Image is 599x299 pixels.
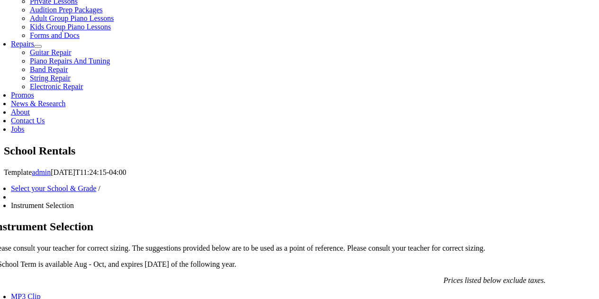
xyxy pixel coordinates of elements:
[30,57,110,65] a: Piano Repairs And Tuning
[4,143,595,159] section: Page Title Bar
[98,184,100,192] span: /
[30,31,80,39] a: Forms and Docs
[30,65,68,73] a: Band Repair
[11,201,568,210] li: Instrument Selection
[11,40,34,48] a: Repairs
[11,184,96,192] a: Select your School & Grade
[30,23,111,31] a: Kids Group Piano Lessons
[30,48,72,56] a: Guitar Repair
[11,125,24,133] a: Jobs
[443,276,545,284] em: Prices listed below exclude taxes.
[4,168,32,176] span: Template
[32,168,51,176] a: admin
[30,74,71,82] a: String Repair
[30,14,114,22] a: Adult Group Piano Lessons
[11,91,34,99] a: Promos
[4,143,595,159] h1: School Rentals
[30,6,103,14] a: Audition Prep Packages
[11,100,66,108] a: News & Research
[51,168,126,176] span: [DATE]T11:24:15-04:00
[11,108,30,116] a: About
[34,45,42,48] button: Open submenu of Repairs
[11,117,45,125] a: Contact Us
[30,82,83,91] a: Electronic Repair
